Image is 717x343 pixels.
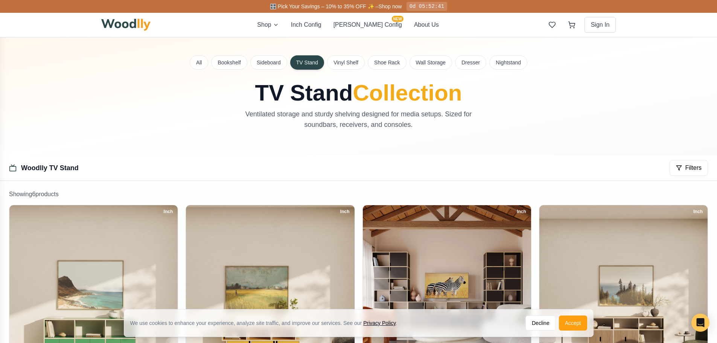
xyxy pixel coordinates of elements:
div: Inch [690,207,706,216]
div: Inch [513,207,530,216]
div: Inch [337,207,353,216]
button: Shoe Rack [368,55,406,70]
button: TV Stand [290,55,324,70]
a: Woodlly TV Stand [21,164,79,172]
button: Inch Config [291,20,321,29]
div: Open Intercom Messenger [691,314,709,332]
button: About Us [414,20,439,29]
div: 0d 05:52:41 [406,2,447,11]
div: We use cookies to enhance your experience, analyze site traffic, and improve our services. See our . [130,319,403,327]
span: Filters [685,163,702,172]
button: Shop [257,20,279,29]
span: Collection [353,80,462,105]
button: All [190,55,209,70]
span: 🎛️ Pick Your Savings – 10% to 35% OFF ✨ – [270,3,378,9]
button: Filters [670,160,708,176]
button: Sideboard [250,55,287,70]
h1: TV Stand [190,82,527,104]
p: Showing 6 product s [9,190,708,199]
button: Vinyl Shelf [327,55,365,70]
button: Accept [559,316,587,331]
p: Ventilated storage and sturdy shelving designed for media setups. Sized for soundbars, receivers,... [232,109,485,130]
button: Wall Storage [409,55,452,70]
button: Decline [525,316,556,331]
button: [PERSON_NAME] ConfigNEW [333,20,402,29]
button: Bookshelf [211,55,247,70]
a: Privacy Policy [363,320,396,326]
button: Nightstand [489,55,527,70]
span: NEW [392,16,403,22]
button: Dresser [455,55,486,70]
img: Woodlly [101,19,151,31]
button: Sign In [585,17,616,33]
a: Shop now [378,3,402,9]
div: Inch [160,207,177,216]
